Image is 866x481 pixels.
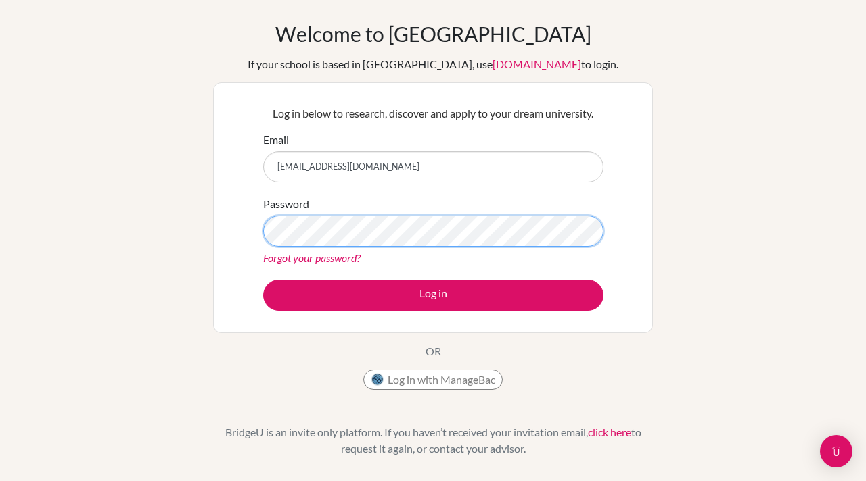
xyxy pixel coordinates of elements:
[363,370,503,390] button: Log in with ManageBac
[263,280,603,311] button: Log in
[263,105,603,122] p: Log in below to research, discover and apply to your dream university.
[275,22,591,46] h1: Welcome to [GEOGRAPHIC_DATA]
[213,424,653,457] p: BridgeU is an invite only platform. If you haven’t received your invitation email, to request it ...
[820,435,852,467] div: Open Intercom Messenger
[263,196,309,212] label: Password
[493,57,581,70] a: [DOMAIN_NAME]
[588,426,631,438] a: click here
[263,132,289,148] label: Email
[263,251,361,264] a: Forgot your password?
[248,56,618,72] div: If your school is based in [GEOGRAPHIC_DATA], use to login.
[426,343,441,359] p: OR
